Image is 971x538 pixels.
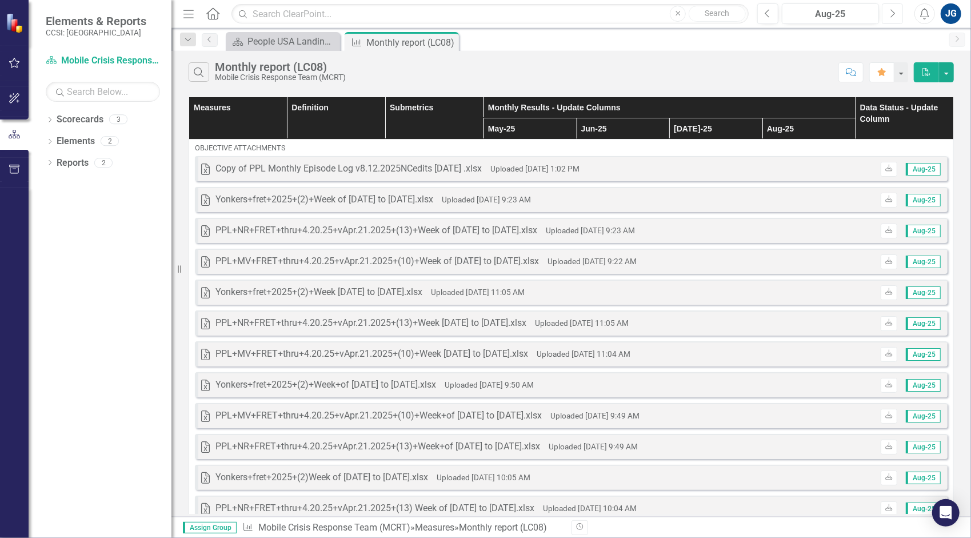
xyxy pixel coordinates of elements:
[6,13,26,33] img: ClearPoint Strategy
[94,158,113,168] div: 2
[490,164,580,173] small: Uploaded [DATE] 1:02 PM
[215,193,433,206] div: Yonkers+fret+2025+(2)+Week of [DATE] to [DATE].xlsx
[415,522,454,533] a: Measures
[906,286,941,299] span: Aug-25
[442,195,531,204] small: Uploaded [DATE] 9:23 AM
[195,144,234,152] span: objective
[258,522,410,533] a: Mobile Crisis Response Team (MCRT)
[57,135,95,148] a: Elements
[46,54,160,67] a: Mobile Crisis Response Team (MCRT)
[183,522,237,533] span: Assign Group
[229,34,337,49] a: People USA Landing Page
[941,3,961,24] button: JG
[46,82,160,102] input: Search Below...
[906,163,941,176] span: Aug-25
[215,502,534,515] div: PPL+NR+FRET+thru+4.20.25+vApr.21.2025+(13) Week of [DATE] to [DATE].xlsx
[906,441,941,453] span: Aug-25
[46,14,146,28] span: Elements & Reports
[215,255,539,268] div: PPL+MV+FRET+thru+4.20.25+vApr.21.2025+(10)+Week of [DATE] to [DATE].xlsx
[437,473,530,482] small: Uploaded [DATE] 10:05 AM
[215,162,482,176] div: Copy of PPL Monthly Episode Log v8.12.2025NCedits [DATE] .xlsx
[431,288,525,297] small: Uploaded [DATE] 11:05 AM
[906,503,941,515] span: Aug-25
[906,194,941,206] span: Aug-25
[786,7,875,21] div: Aug-25
[57,157,89,170] a: Reports
[906,348,941,361] span: Aug-25
[215,286,422,299] div: Yonkers+fret+2025+(2)+Week [DATE] to [DATE].xlsx
[459,522,547,533] div: Monthly report (LC08)
[906,410,941,423] span: Aug-25
[689,6,746,22] button: Search
[906,225,941,237] span: Aug-25
[215,409,542,423] div: PPL+MV+FRET+thru+4.20.25+vApr.21.2025+(10)+Week+of [DATE] to [DATE].xlsx
[535,318,629,328] small: Uploaded [DATE] 11:05 AM
[932,499,960,527] div: Open Intercom Messenger
[906,317,941,330] span: Aug-25
[546,226,635,235] small: Uploaded [DATE] 9:23 AM
[247,34,337,49] div: People USA Landing Page
[215,471,428,484] div: Yonkers+fret+2025+(2)Week of [DATE] to [DATE].xlsx
[782,3,879,24] button: Aug-25
[445,380,534,389] small: Uploaded [DATE] 9:50 AM
[537,349,630,358] small: Uploaded [DATE] 11:04 AM
[109,115,127,125] div: 3
[57,113,103,126] a: Scorecards
[231,4,749,24] input: Search ClearPoint...
[215,61,346,73] div: Monthly report (LC08)
[906,256,941,268] span: Aug-25
[46,28,146,37] small: CCSI: [GEOGRAPHIC_DATA]
[215,317,526,330] div: PPL+NR+FRET+thru+4.20.25+vApr.21.2025+(13)+Week [DATE] to [DATE].xlsx
[548,257,637,266] small: Uploaded [DATE] 9:22 AM
[215,440,540,453] div: PPL+NR+FRET+thru+4.20.25+vApr.21.2025+(13)+Week+of [DATE] to [DATE].xlsx
[366,35,456,50] div: Monthly report (LC08)
[906,472,941,484] span: Aug-25
[543,504,637,513] small: Uploaded [DATE] 10:04 AM
[550,411,640,420] small: Uploaded [DATE] 9:49 AM
[101,137,119,146] div: 2
[215,378,436,392] div: Yonkers+fret+2025+(2)+Week+of [DATE] to [DATE].xlsx
[549,442,638,451] small: Uploaded [DATE] 9:49 AM
[195,143,948,153] div: Attachments
[215,73,346,82] div: Mobile Crisis Response Team (MCRT)
[705,9,730,18] span: Search
[906,379,941,392] span: Aug-25
[215,224,537,237] div: PPL+NR+FRET+thru+4.20.25+vApr.21.2025+(13)+Week of [DATE] to [DATE].xlsx
[242,521,563,535] div: » »
[215,348,528,361] div: PPL+MV+FRET+thru+4.20.25+vApr.21.2025+(10)+Week [DATE] to [DATE].xlsx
